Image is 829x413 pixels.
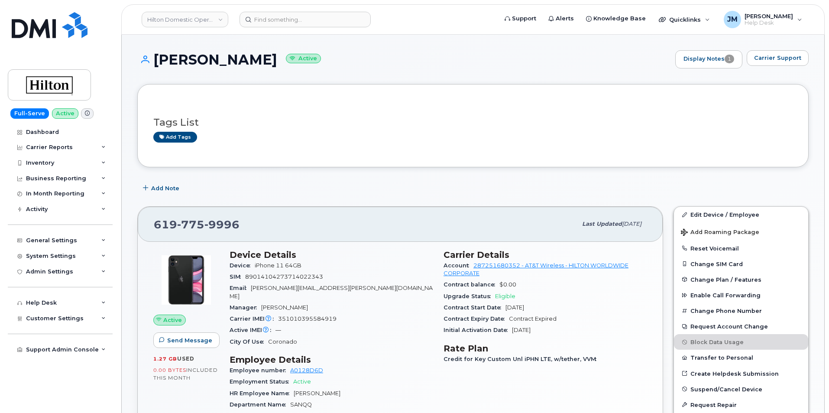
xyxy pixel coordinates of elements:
[674,256,808,272] button: Change SIM Card
[294,390,340,397] span: [PERSON_NAME]
[674,350,808,365] button: Transfer to Personal
[278,315,337,322] span: 351010395584919
[674,366,808,381] a: Create Helpdesk Submission
[230,304,261,311] span: Manager
[160,254,212,306] img: iPhone_11.jpg
[512,327,531,333] span: [DATE]
[674,334,808,350] button: Block Data Usage
[275,327,281,333] span: —
[444,315,509,322] span: Contract Expiry Date
[675,50,742,68] a: Display Notes1
[230,354,433,365] h3: Employee Details
[230,390,294,397] span: HR Employee Name
[791,375,823,406] iframe: Messenger Launcher
[230,338,268,345] span: City Of Use
[674,287,808,303] button: Enable Call Forwarding
[230,367,290,374] span: Employee number
[681,229,759,237] span: Add Roaming Package
[268,338,297,345] span: Coronado
[674,207,808,222] a: Edit Device / Employee
[674,303,808,319] button: Change Phone Number
[255,262,301,269] span: iPhone 11 64GB
[495,293,515,299] span: Eligible
[444,262,473,269] span: Account
[725,55,734,63] span: 1
[230,401,290,408] span: Department Name
[153,367,186,373] span: 0.00 Bytes
[444,343,647,354] h3: Rate Plan
[674,241,808,256] button: Reset Voicemail
[499,281,516,288] span: $0.00
[177,218,204,231] span: 775
[293,378,311,385] span: Active
[444,281,499,288] span: Contract balance
[230,262,255,269] span: Device
[245,273,323,280] span: 89014104273714022343
[230,378,293,385] span: Employment Status
[444,327,512,333] span: Initial Activation Date
[154,218,240,231] span: 619
[505,304,524,311] span: [DATE]
[204,218,240,231] span: 9996
[137,52,671,67] h1: [PERSON_NAME]
[444,356,601,362] span: Credit for Key Custom Unl iPHN LTE, w/tether, VVM
[153,332,220,348] button: Send Message
[153,367,218,381] span: included this month
[674,397,808,413] button: Request Repair
[230,285,251,291] span: Email
[230,250,433,260] h3: Device Details
[444,293,495,299] span: Upgrade Status
[286,54,321,64] small: Active
[153,132,197,143] a: Add tags
[444,250,647,260] h3: Carrier Details
[153,356,177,362] span: 1.27 GB
[167,336,212,345] span: Send Message
[177,355,194,362] span: used
[444,262,628,276] a: 287251680352 - AT&T Wireless - HILTON WORLDWIDE CORPORATE
[230,315,278,322] span: Carrier IMEI
[137,180,187,196] button: Add Note
[230,285,433,299] span: [PERSON_NAME][EMAIL_ADDRESS][PERSON_NAME][DOMAIN_NAME]
[261,304,308,311] span: [PERSON_NAME]
[230,273,245,280] span: SIM
[690,292,761,299] span: Enable Call Forwarding
[230,327,275,333] span: Active IMEI
[674,319,808,334] button: Request Account Change
[290,401,312,408] span: SANQQ
[290,367,323,374] a: A0128D6D
[754,54,801,62] span: Carrier Support
[509,315,557,322] span: Contract Expired
[622,221,641,227] span: [DATE]
[151,184,179,192] span: Add Note
[444,304,505,311] span: Contract Start Date
[163,316,182,324] span: Active
[690,386,762,392] span: Suspend/Cancel Device
[153,117,793,128] h3: Tags List
[582,221,622,227] span: Last updated
[674,223,808,241] button: Add Roaming Package
[690,276,761,283] span: Change Plan / Features
[747,50,809,66] button: Carrier Support
[674,272,808,287] button: Change Plan / Features
[674,381,808,397] button: Suspend/Cancel Device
